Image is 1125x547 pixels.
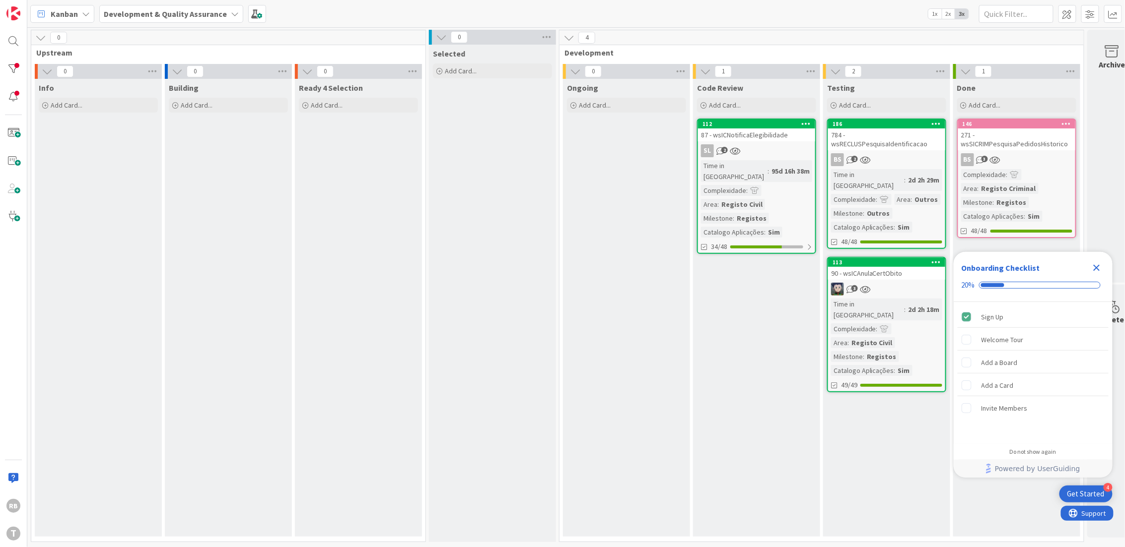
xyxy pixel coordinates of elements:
[839,101,871,110] span: Add Card...
[963,121,1075,127] div: 146
[698,120,815,128] div: 112
[841,237,857,247] span: 48/48
[828,120,945,150] div: 186784 - wsRECLUSPesquisaIdentificacao
[585,65,602,77] span: 0
[958,306,1109,328] div: Sign Up is complete.
[715,65,732,77] span: 1
[982,402,1028,414] div: Invite Members
[1026,211,1043,222] div: Sim
[764,227,766,238] span: :
[766,227,782,238] div: Sim
[1024,211,1026,222] span: :
[841,380,857,390] span: 49/49
[961,153,974,166] div: BS
[831,299,905,320] div: Time in [GEOGRAPHIC_DATA]
[982,156,988,162] span: 3
[311,101,343,110] span: Add Card...
[906,175,942,185] div: 2d 2h 29m
[187,65,204,77] span: 0
[913,194,941,205] div: Outros
[911,194,913,205] span: :
[831,365,894,376] div: Catalogo Aplicações
[709,101,741,110] span: Add Card...
[995,463,1080,475] span: Powered by UserGuiding
[864,351,899,362] div: Registos
[831,153,844,166] div: BS
[863,208,864,219] span: :
[894,365,896,376] span: :
[698,144,815,157] div: SL
[828,267,945,280] div: 90 - wsICAnulaCertObito
[833,121,945,127] div: 186
[6,6,20,20] img: Visit kanbanzone.com
[828,153,945,166] div: BS
[1089,260,1105,276] div: Close Checklist
[701,227,764,238] div: Catalogo Aplicações
[697,83,743,93] span: Code Review
[698,120,815,141] div: 11287 - wsICNotificaElegibilidade
[51,8,78,20] span: Kanban
[701,160,768,182] div: Time in [GEOGRAPHIC_DATA]
[971,226,987,236] span: 48/48
[954,302,1113,441] div: Checklist items
[36,48,413,58] span: Upstream
[1010,448,1056,456] div: Do not show again
[831,283,844,296] img: LS
[833,259,945,266] div: 113
[958,120,1075,150] div: 146271 - wsSICRIMPesquisaPedidosHistorico
[451,31,468,43] span: 0
[828,258,945,267] div: 113
[831,194,876,205] div: Complexidade
[104,9,227,19] b: Development & Quality Assurance
[768,166,769,177] span: :
[828,258,945,280] div: 11390 - wsICAnulaCertObito
[831,337,847,348] div: Area
[876,194,878,205] span: :
[445,66,477,75] span: Add Card...
[942,9,955,19] span: 2x
[701,199,717,210] div: Area
[975,65,992,77] span: 1
[905,175,906,185] span: :
[969,101,1001,110] span: Add Card...
[993,197,994,208] span: :
[734,213,769,224] div: Registos
[851,285,858,292] span: 3
[579,101,611,110] span: Add Card...
[864,208,893,219] div: Outros
[567,83,598,93] span: Ongoing
[928,9,942,19] span: 1x
[982,379,1014,391] div: Add a Card
[876,323,878,334] span: :
[717,199,719,210] span: :
[958,329,1109,351] div: Welcome Tour is incomplete.
[896,222,913,233] div: Sim
[954,252,1113,478] div: Checklist Container
[831,222,894,233] div: Catalogo Aplicações
[961,211,1024,222] div: Catalogo Aplicações
[51,101,82,110] span: Add Card...
[959,460,1108,478] a: Powered by UserGuiding
[962,281,1105,290] div: Checklist progress: 20%
[703,121,815,127] div: 112
[831,351,863,362] div: Milestone
[958,128,1075,150] div: 271 - wsSICRIMPesquisaPedidosHistorico
[894,222,896,233] span: :
[961,183,978,194] div: Area
[827,83,855,93] span: Testing
[962,262,1040,274] div: Onboarding Checklist
[979,5,1054,23] input: Quick Filter...
[845,65,862,77] span: 2
[746,185,748,196] span: :
[849,337,895,348] div: Registo Civil
[1067,489,1105,499] div: Get Started
[578,32,595,44] span: 4
[701,213,733,224] div: Milestone
[957,83,976,93] span: Done
[982,311,1004,323] div: Sign Up
[979,183,1039,194] div: Registo Criminal
[958,374,1109,396] div: Add a Card is incomplete.
[982,334,1024,346] div: Welcome Tour
[50,32,67,44] span: 0
[6,499,20,513] div: RB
